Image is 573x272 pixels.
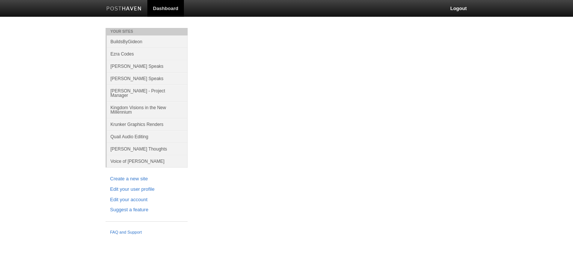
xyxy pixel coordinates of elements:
[107,118,188,130] a: Krunker Graphics Renders
[110,196,183,204] a: Edit your account
[107,48,188,60] a: Ezra Codes
[107,35,188,48] a: BuildsByGideon
[106,6,142,12] img: Posthaven-bar
[110,229,183,236] a: FAQ and Support
[110,206,183,214] a: Suggest a feature
[110,186,183,193] a: Edit your user profile
[110,175,183,183] a: Create a new site
[107,143,188,155] a: [PERSON_NAME] Thoughts
[107,155,188,167] a: Voice of [PERSON_NAME]
[107,60,188,72] a: [PERSON_NAME] Speaks
[107,130,188,143] a: Quail Audio Editing
[106,28,188,35] li: Your Sites
[107,85,188,101] a: [PERSON_NAME] - Project Manager
[107,72,188,85] a: [PERSON_NAME] Speaks
[107,101,188,118] a: Kingdom Visions in the New Millennium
